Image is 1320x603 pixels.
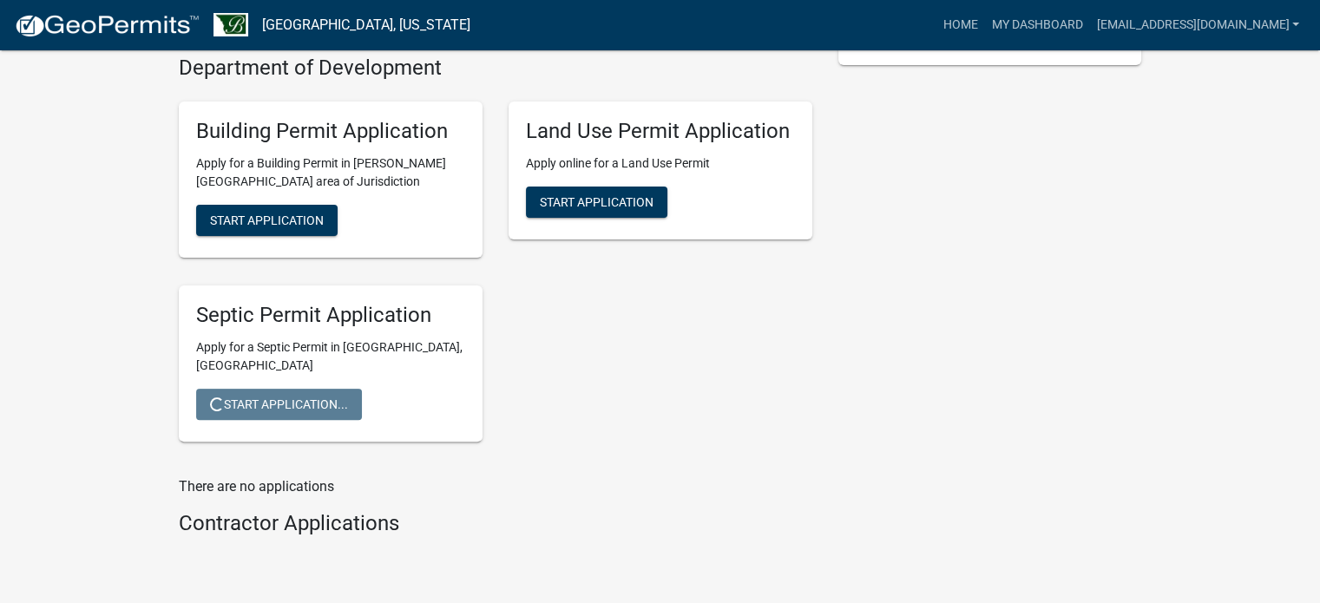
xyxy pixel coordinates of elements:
[179,476,812,497] p: There are no applications
[1089,9,1306,42] a: [EMAIL_ADDRESS][DOMAIN_NAME]
[936,9,984,42] a: Home
[179,511,812,543] wm-workflow-list-section: Contractor Applications
[213,13,248,36] img: Benton County, Minnesota
[196,205,338,236] button: Start Application
[196,119,465,144] h5: Building Permit Application
[526,154,795,173] p: Apply online for a Land Use Permit
[540,194,653,208] span: Start Application
[262,10,470,40] a: [GEOGRAPHIC_DATA], [US_STATE]
[196,338,465,375] p: Apply for a Septic Permit in [GEOGRAPHIC_DATA], [GEOGRAPHIC_DATA]
[526,187,667,218] button: Start Application
[179,56,812,81] h4: Department of Development
[210,213,324,226] span: Start Application
[526,119,795,144] h5: Land Use Permit Application
[196,389,362,420] button: Start Application...
[196,154,465,191] p: Apply for a Building Permit in [PERSON_NAME][GEOGRAPHIC_DATA] area of Jurisdiction
[179,511,812,536] h4: Contractor Applications
[196,303,465,328] h5: Septic Permit Application
[984,9,1089,42] a: My Dashboard
[210,397,348,410] span: Start Application...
